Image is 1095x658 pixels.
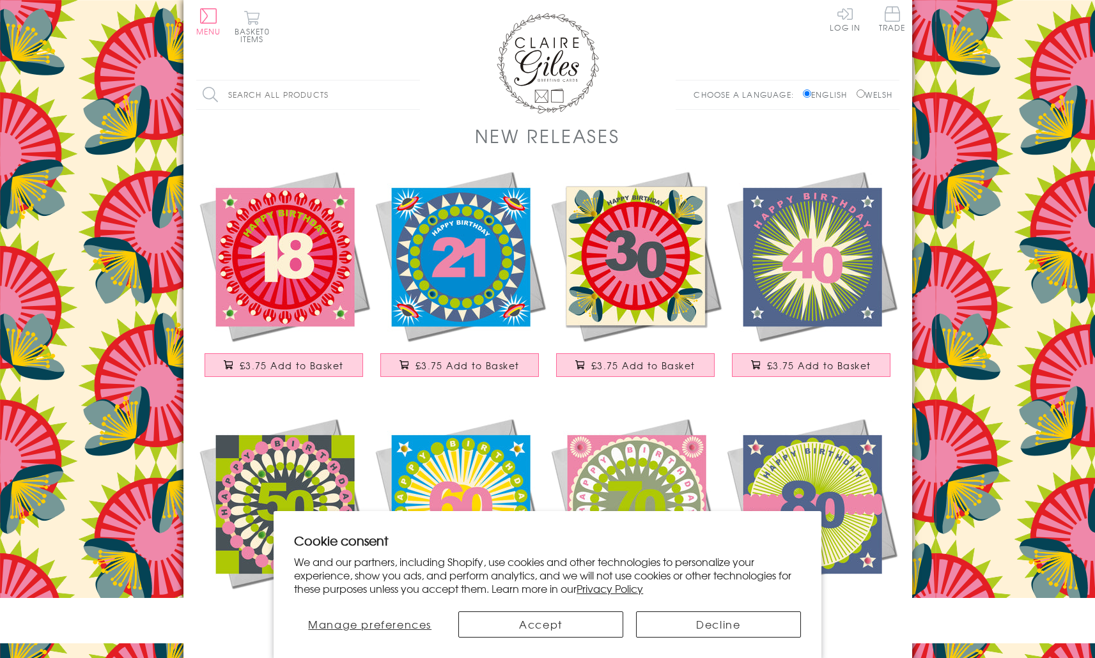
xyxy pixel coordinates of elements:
[556,353,715,377] button: £3.75 Add to Basket
[240,26,270,45] span: 0 items
[372,168,548,344] img: Birthday Card, Age 21 - Blue Circle, Happy 21st Birthday, Embellished with pompoms
[636,611,801,638] button: Decline
[196,415,372,591] img: Birthday Card, Age 50 - Chequers, Happy 50th Birthday, Embellished with pompoms
[196,8,221,35] button: Menu
[380,353,539,377] button: £3.75 Add to Basket
[724,415,899,637] a: Birthday Card, Age 80 - Wheel, Happy 80th Birthday, Embellished with pompoms £3.75 Add to Basket
[372,415,548,591] img: Birthday Card, Age 60 - Sunshine, Happy 60th Birthday, Embellished with pompoms
[308,616,431,632] span: Manage preferences
[196,168,372,390] a: Birthday Card, Age 18 - Pink Circle, Happy 18th Birthday, Embellished with pompoms £3.75 Add to B...
[548,168,724,344] img: Birthday Card, Age 30 - Flowers, Happy 30th Birthday, Embellished with pompoms
[205,353,363,377] button: £3.75 Add to Basket
[196,168,372,344] img: Birthday Card, Age 18 - Pink Circle, Happy 18th Birthday, Embellished with pompoms
[857,89,893,100] label: Welsh
[732,353,890,377] button: £3.75 Add to Basket
[196,26,221,37] span: Menu
[240,359,344,372] span: £3.75 Add to Basket
[591,359,695,372] span: £3.75 Add to Basket
[879,6,906,34] a: Trade
[196,415,372,637] a: Birthday Card, Age 50 - Chequers, Happy 50th Birthday, Embellished with pompoms £3.75 Add to Basket
[577,581,643,596] a: Privacy Policy
[694,89,800,100] p: Choose a language:
[235,10,270,43] button: Basket0 items
[415,359,520,372] span: £3.75 Add to Basket
[294,611,446,638] button: Manage preferences
[294,532,801,549] h2: Cookie consent
[803,89,811,98] input: English
[724,168,899,390] a: Birthday Card, Age 40 - Starburst, Happy 40th Birthday, Embellished with pompoms £3.75 Add to Basket
[857,89,865,98] input: Welsh
[548,168,724,390] a: Birthday Card, Age 30 - Flowers, Happy 30th Birthday, Embellished with pompoms £3.75 Add to Basket
[767,359,871,372] span: £3.75 Add to Basket
[294,555,801,595] p: We and our partners, including Shopify, use cookies and other technologies to personalize your ex...
[879,6,906,31] span: Trade
[475,123,619,149] h1: New Releases
[372,168,548,390] a: Birthday Card, Age 21 - Blue Circle, Happy 21st Birthday, Embellished with pompoms £3.75 Add to B...
[830,6,860,31] a: Log In
[803,89,853,100] label: English
[458,611,623,638] button: Accept
[724,415,899,591] img: Birthday Card, Age 80 - Wheel, Happy 80th Birthday, Embellished with pompoms
[497,13,599,114] img: Claire Giles Greetings Cards
[548,415,724,591] img: Birthday Card, Age 70 - Flower Power, Happy 70th Birthday, Embellished with pompoms
[407,80,420,109] input: Search
[548,415,724,637] a: Birthday Card, Age 70 - Flower Power, Happy 70th Birthday, Embellished with pompoms £3.75 Add to ...
[196,80,420,109] input: Search all products
[724,168,899,344] img: Birthday Card, Age 40 - Starburst, Happy 40th Birthday, Embellished with pompoms
[372,415,548,637] a: Birthday Card, Age 60 - Sunshine, Happy 60th Birthday, Embellished with pompoms £3.75 Add to Basket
